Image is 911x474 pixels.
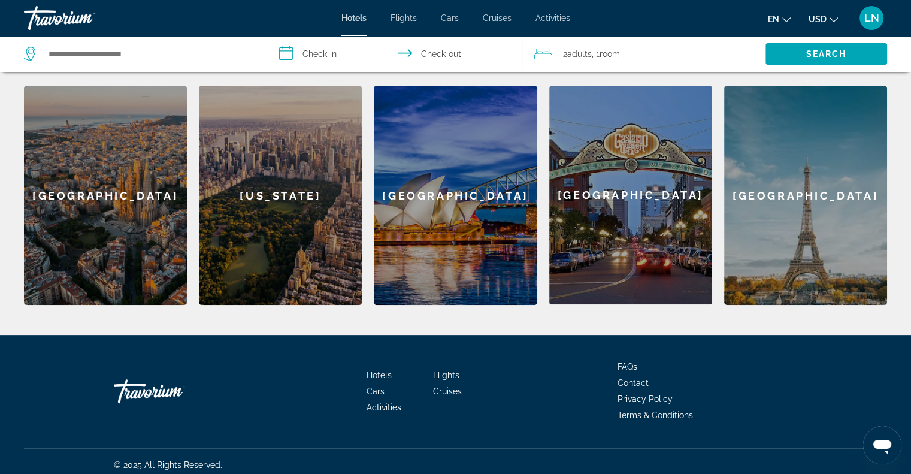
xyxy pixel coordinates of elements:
span: , 1 [592,46,620,62]
a: FAQs [618,362,637,372]
button: Change currency [809,10,838,28]
a: Barcelona[GEOGRAPHIC_DATA] [24,86,187,305]
a: Terms & Conditions [618,410,693,420]
a: Travorium [24,2,144,34]
a: Flights [391,13,417,23]
span: USD [809,14,827,24]
button: User Menu [856,5,887,31]
span: Room [600,49,620,59]
a: San Diego[GEOGRAPHIC_DATA] [549,86,712,305]
span: 2 [563,46,592,62]
input: Search hotel destination [47,45,249,63]
button: Search [765,43,887,65]
span: LN [864,12,879,24]
a: Contact [618,378,649,388]
button: Travelers: 2 adults, 0 children [522,36,765,72]
a: Activities [367,403,401,412]
a: Paris[GEOGRAPHIC_DATA] [724,86,887,305]
a: Privacy Policy [618,394,673,404]
button: Change language [768,10,791,28]
a: Flights [433,370,459,380]
a: New York[US_STATE] [199,86,362,305]
a: Go Home [114,373,234,409]
a: Cars [441,13,459,23]
button: Select check in and out date [267,36,522,72]
div: [GEOGRAPHIC_DATA] [374,86,537,305]
div: [GEOGRAPHIC_DATA] [724,86,887,305]
a: Sydney[GEOGRAPHIC_DATA] [374,86,537,305]
a: Cars [367,387,385,396]
div: [US_STATE] [199,86,362,305]
span: © 2025 All Rights Reserved. [114,460,222,470]
a: Activities [535,13,570,23]
a: Cruises [483,13,512,23]
a: Hotels [367,370,392,380]
span: Adults [567,49,592,59]
div: [GEOGRAPHIC_DATA] [549,86,712,304]
span: Search [806,49,847,59]
iframe: Button to launch messaging window [863,426,901,464]
div: [GEOGRAPHIC_DATA] [24,86,187,305]
a: Hotels [341,13,367,23]
a: Cruises [433,387,462,396]
span: en [768,14,779,24]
